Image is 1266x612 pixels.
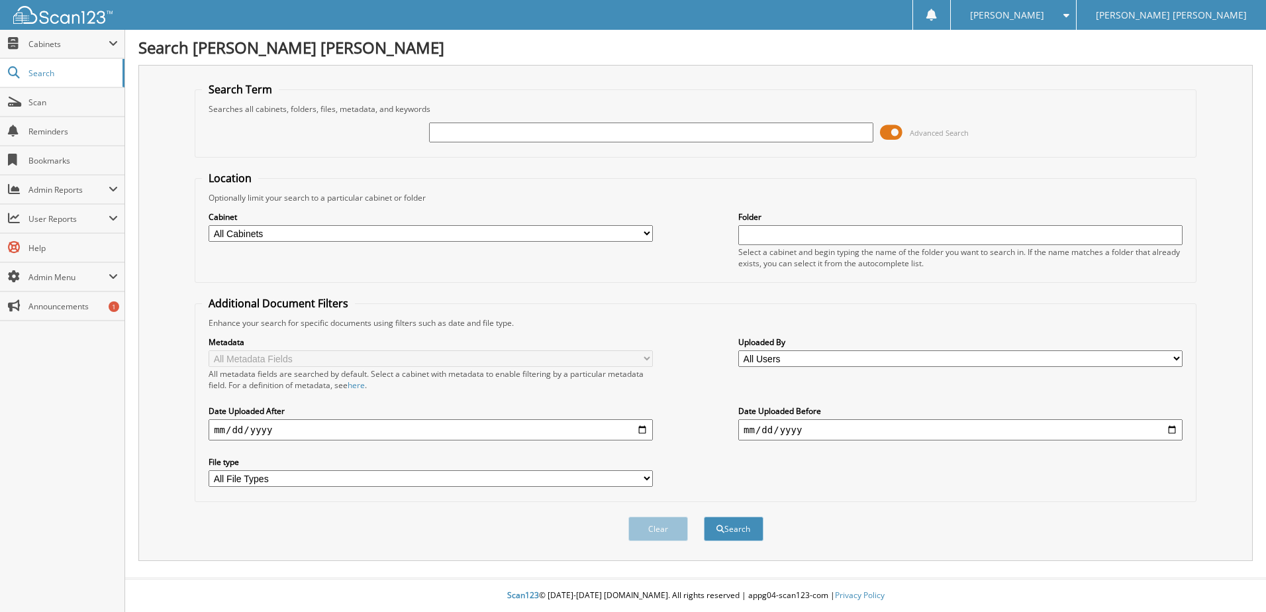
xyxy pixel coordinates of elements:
[202,82,279,97] legend: Search Term
[970,11,1044,19] span: [PERSON_NAME]
[209,336,653,348] label: Metadata
[13,6,113,24] img: scan123-logo-white.svg
[738,419,1183,440] input: end
[209,419,653,440] input: start
[704,517,763,541] button: Search
[202,317,1189,329] div: Enhance your search for specific documents using filters such as date and file type.
[28,97,118,108] span: Scan
[738,211,1183,223] label: Folder
[138,36,1253,58] h1: Search [PERSON_NAME] [PERSON_NAME]
[507,589,539,601] span: Scan123
[209,456,653,468] label: File type
[28,272,109,283] span: Admin Menu
[28,184,109,195] span: Admin Reports
[628,517,688,541] button: Clear
[202,192,1189,203] div: Optionally limit your search to a particular cabinet or folder
[28,155,118,166] span: Bookmarks
[738,336,1183,348] label: Uploaded By
[348,380,365,391] a: here
[202,296,355,311] legend: Additional Document Filters
[738,405,1183,417] label: Date Uploaded Before
[1096,11,1247,19] span: [PERSON_NAME] [PERSON_NAME]
[28,38,109,50] span: Cabinets
[202,171,258,185] legend: Location
[835,589,885,601] a: Privacy Policy
[109,301,119,312] div: 1
[209,368,653,391] div: All metadata fields are searched by default. Select a cabinet with metadata to enable filtering b...
[28,68,116,79] span: Search
[28,301,118,312] span: Announcements
[28,242,118,254] span: Help
[209,211,653,223] label: Cabinet
[28,213,109,225] span: User Reports
[202,103,1189,115] div: Searches all cabinets, folders, files, metadata, and keywords
[738,246,1183,269] div: Select a cabinet and begin typing the name of the folder you want to search in. If the name match...
[28,126,118,137] span: Reminders
[209,405,653,417] label: Date Uploaded After
[125,580,1266,612] div: © [DATE]-[DATE] [DOMAIN_NAME]. All rights reserved | appg04-scan123-com |
[910,128,969,138] span: Advanced Search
